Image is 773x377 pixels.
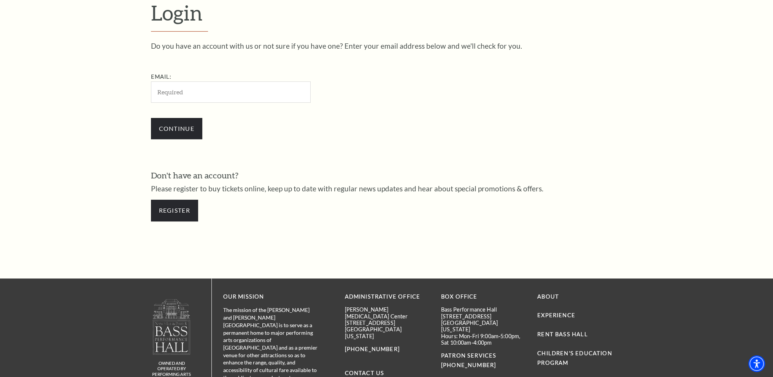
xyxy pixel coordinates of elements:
a: Children's Education Program [537,350,612,366]
p: PATRON SERVICES [PHONE_NUMBER] [441,351,526,370]
a: Rent Bass Hall [537,331,587,337]
p: [PHONE_NUMBER] [345,345,430,354]
img: logo-footer.png [152,299,191,355]
input: Submit button [151,118,202,139]
p: Bass Performance Hall [441,306,526,313]
input: Required [151,81,311,102]
p: Do you have an account with us or not sure if you have one? Enter your email address below and we... [151,42,622,49]
a: Register [151,200,198,221]
label: Email: [151,73,172,80]
span: Login [151,0,203,25]
p: Please register to buy tickets online, keep up to date with regular news updates and hear about s... [151,185,622,192]
p: [PERSON_NAME][MEDICAL_DATA] Center [345,306,430,320]
p: BOX OFFICE [441,292,526,302]
a: About [537,293,559,300]
div: Accessibility Menu [748,355,765,372]
p: [STREET_ADDRESS] [345,320,430,326]
a: Experience [537,312,575,318]
p: OUR MISSION [223,292,318,302]
p: [GEOGRAPHIC_DATA][US_STATE] [345,326,430,339]
a: Contact Us [345,370,384,376]
h3: Don't have an account? [151,170,622,181]
p: Administrative Office [345,292,430,302]
p: [GEOGRAPHIC_DATA][US_STATE] [441,320,526,333]
p: Hours: Mon-Fri 9:00am-5:00pm, Sat 10:00am-4:00pm [441,333,526,346]
p: [STREET_ADDRESS] [441,313,526,320]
